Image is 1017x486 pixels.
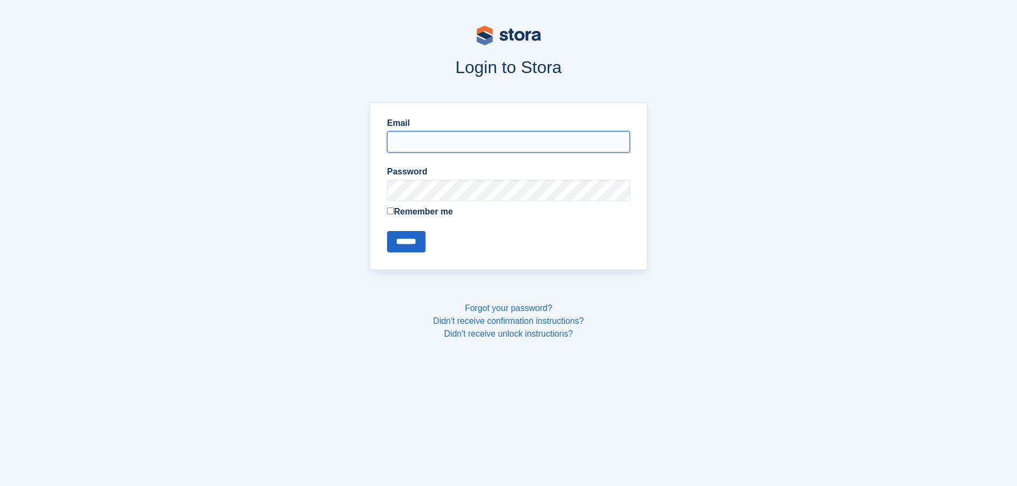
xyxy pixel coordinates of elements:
label: Email [387,117,630,130]
label: Password [387,165,630,178]
a: Didn't receive confirmation instructions? [433,316,584,325]
input: Remember me [387,208,394,214]
a: Forgot your password? [465,304,553,313]
h1: Login to Stora [166,58,852,77]
a: Didn't receive unlock instructions? [444,329,573,338]
label: Remember me [387,205,630,218]
img: stora-logo-53a41332b3708ae10de48c4981b4e9114cc0af31d8433b30ea865607fb682f29.svg [477,26,541,45]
